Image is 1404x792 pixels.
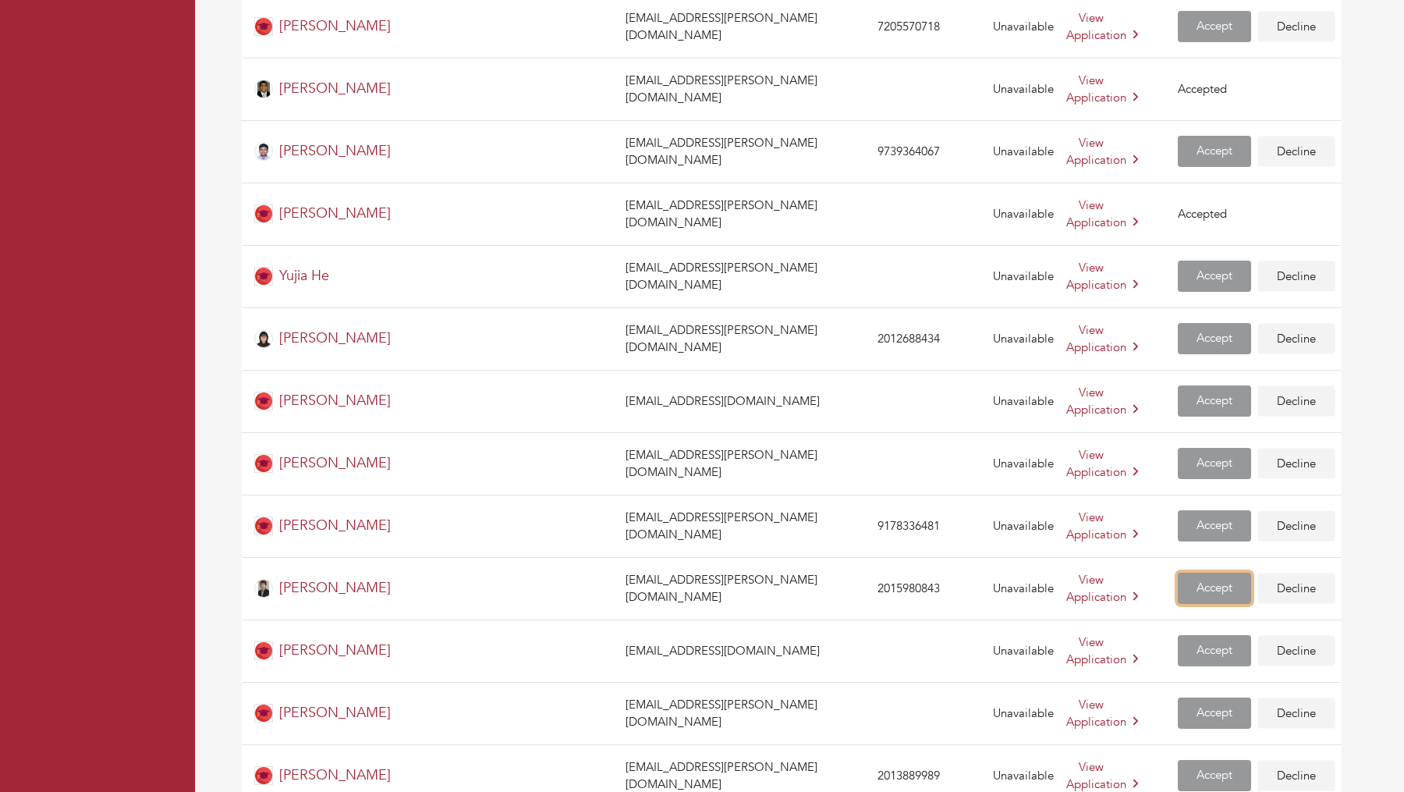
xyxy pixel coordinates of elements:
[1178,635,1251,667] a: Accept
[619,183,871,245] td: [EMAIL_ADDRESS][PERSON_NAME][DOMAIN_NAME]
[1066,10,1139,44] a: View Application
[1066,260,1139,293] a: View Application
[619,432,871,495] td: [EMAIL_ADDRESS][PERSON_NAME][DOMAIN_NAME]
[1066,385,1139,418] a: View Application
[1066,572,1139,606] a: View Application
[619,245,871,307] td: [EMAIL_ADDRESS][PERSON_NAME][DOMAIN_NAME]
[1066,634,1139,668] a: View Application
[254,579,273,598] img: Headshot.JPG
[254,17,273,36] img: Student-Icon-6b6867cbad302adf8029cb3ecf392088beec6a544309a027beb5b4b4576828a8.png
[279,516,391,535] a: [PERSON_NAME]
[254,267,273,286] img: Student-Icon-6b6867cbad302adf8029cb3ecf392088beec6a544309a027beb5b4b4576828a8.png
[279,703,391,723] a: [PERSON_NAME]
[619,620,871,682] td: [EMAIL_ADDRESS][DOMAIN_NAME]
[254,641,273,660] img: Student-Icon-6b6867cbad302adf8029cb3ecf392088beec6a544309a027beb5b4b4576828a8.png
[1178,448,1251,480] a: Accept
[1178,261,1251,293] a: Accept
[254,142,273,161] img: 03%20copy(1).jpg
[871,557,987,620] td: 2015980843
[1178,760,1251,792] a: Accept
[871,120,987,183] td: 9739364067
[254,454,273,473] img: Student-Icon-6b6867cbad302adf8029cb3ecf392088beec6a544309a027beb5b4b4576828a8.png
[1257,261,1335,293] a: Decline
[1066,135,1139,169] a: View Application
[1257,11,1335,43] a: Decline
[987,620,1060,682] td: Unavailable
[1178,510,1251,542] a: Accept
[987,307,1060,370] td: Unavailable
[1257,323,1335,355] a: Decline
[1066,322,1139,356] a: View Application
[279,204,391,223] a: [PERSON_NAME]
[1178,136,1251,168] a: Accept
[871,495,987,557] td: 9178336481
[619,495,871,557] td: [EMAIL_ADDRESS][PERSON_NAME][DOMAIN_NAME]
[1172,183,1342,245] td: Accepted
[254,329,273,348] img: A323609CB7EC02AC561DEBC2691D5229.jpg
[279,641,391,660] a: [PERSON_NAME]
[1257,385,1335,417] a: Decline
[1178,573,1251,605] a: Accept
[254,204,273,223] img: Student-Icon-6b6867cbad302adf8029cb3ecf392088beec6a544309a027beb5b4b4576828a8.png
[1257,760,1335,792] a: Decline
[279,765,391,785] a: [PERSON_NAME]
[279,453,391,473] a: [PERSON_NAME]
[1066,447,1139,481] a: View Application
[987,495,1060,557] td: Unavailable
[987,183,1060,245] td: Unavailable
[254,704,273,723] img: Student-Icon-6b6867cbad302adf8029cb3ecf392088beec6a544309a027beb5b4b4576828a8.png
[987,682,1060,744] td: Unavailable
[279,329,391,348] a: [PERSON_NAME]
[987,370,1060,432] td: Unavailable
[619,307,871,370] td: [EMAIL_ADDRESS][PERSON_NAME][DOMAIN_NAME]
[254,80,273,98] img: TWarren_Badge.png
[1178,385,1251,417] a: Accept
[1257,573,1335,605] a: Decline
[619,58,871,120] td: [EMAIL_ADDRESS][PERSON_NAME][DOMAIN_NAME]
[279,79,391,98] a: [PERSON_NAME]
[1257,448,1335,480] a: Decline
[1178,698,1251,730] a: Accept
[1066,197,1139,231] a: View Application
[987,58,1060,120] td: Unavailable
[987,557,1060,620] td: Unavailable
[254,517,273,535] img: Student-Icon-6b6867cbad302adf8029cb3ecf392088beec6a544309a027beb5b4b4576828a8.png
[987,120,1060,183] td: Unavailable
[279,266,329,286] a: Yujia He
[254,392,273,410] img: Student-Icon-6b6867cbad302adf8029cb3ecf392088beec6a544309a027beb5b4b4576828a8.png
[1257,510,1335,542] a: Decline
[619,557,871,620] td: [EMAIL_ADDRESS][PERSON_NAME][DOMAIN_NAME]
[1178,11,1251,43] a: Accept
[279,141,391,161] a: [PERSON_NAME]
[1257,136,1335,168] a: Decline
[871,307,987,370] td: 2012688434
[1066,697,1139,730] a: View Application
[279,578,391,598] a: [PERSON_NAME]
[987,432,1060,495] td: Unavailable
[619,370,871,432] td: [EMAIL_ADDRESS][DOMAIN_NAME]
[1257,635,1335,667] a: Decline
[987,245,1060,307] td: Unavailable
[279,391,391,410] a: [PERSON_NAME]
[1172,58,1342,120] td: Accepted
[1178,323,1251,355] a: Accept
[619,120,871,183] td: [EMAIL_ADDRESS][PERSON_NAME][DOMAIN_NAME]
[1066,510,1139,543] a: View Application
[279,16,391,36] a: [PERSON_NAME]
[1257,698,1335,730] a: Decline
[1066,73,1139,106] a: View Application
[619,682,871,744] td: [EMAIL_ADDRESS][PERSON_NAME][DOMAIN_NAME]
[254,766,273,785] img: Student-Icon-6b6867cbad302adf8029cb3ecf392088beec6a544309a027beb5b4b4576828a8.png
